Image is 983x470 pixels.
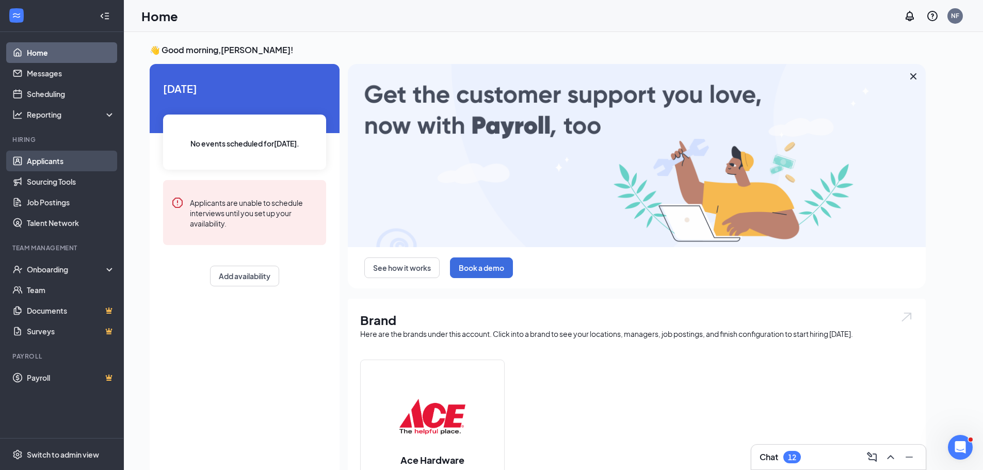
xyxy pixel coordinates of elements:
svg: Collapse [100,11,110,21]
a: Sourcing Tools [27,171,115,192]
button: Minimize [901,449,917,465]
img: open.6027fd2a22e1237b5b06.svg [900,311,913,323]
a: Applicants [27,151,115,171]
h1: Brand [360,311,913,329]
svg: Minimize [903,451,915,463]
a: DocumentsCrown [27,300,115,321]
svg: Analysis [12,109,23,120]
svg: UserCheck [12,264,23,274]
img: Ace Hardware [399,383,465,449]
svg: ChevronUp [884,451,897,463]
button: See how it works [364,257,440,278]
a: PayrollCrown [27,367,115,388]
a: SurveysCrown [27,321,115,342]
div: Team Management [12,244,113,252]
div: Reporting [27,109,116,120]
svg: Error [171,197,184,209]
h3: Chat [760,451,778,463]
div: Hiring [12,135,113,144]
svg: WorkstreamLogo [11,10,22,21]
svg: Cross [907,70,920,83]
div: Here are the brands under this account. Click into a brand to see your locations, managers, job p... [360,329,913,339]
div: NF [951,11,959,20]
div: Applicants are unable to schedule interviews until you set up your availability. [190,197,318,229]
span: No events scheduled for [DATE] . [190,138,299,149]
button: Book a demo [450,257,513,278]
div: Onboarding [27,264,106,274]
div: Switch to admin view [27,449,99,460]
iframe: Intercom live chat [948,435,973,460]
a: Scheduling [27,84,115,104]
img: payroll-large.gif [348,64,926,247]
a: Messages [27,63,115,84]
button: Add availability [210,266,279,286]
h2: Ace Hardware [390,453,475,466]
a: Job Postings [27,192,115,213]
svg: Settings [12,449,23,460]
a: Team [27,280,115,300]
div: 12 [788,453,796,462]
span: [DATE] [163,80,326,96]
h1: Home [141,7,178,25]
svg: QuestionInfo [926,10,939,22]
h3: 👋 Good morning, [PERSON_NAME] ! [150,44,926,56]
a: Home [27,42,115,63]
svg: ComposeMessage [866,451,878,463]
button: ComposeMessage [864,449,880,465]
button: ChevronUp [882,449,899,465]
svg: Notifications [904,10,916,22]
div: Payroll [12,352,113,361]
a: Talent Network [27,213,115,233]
